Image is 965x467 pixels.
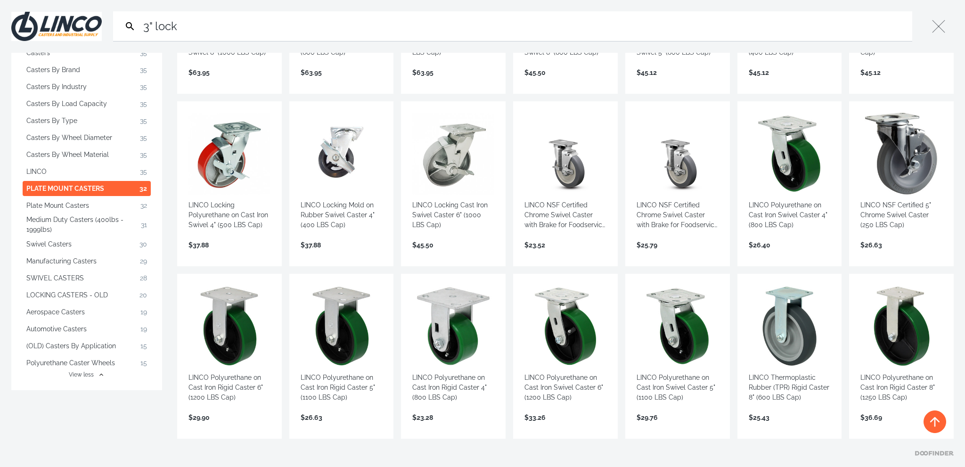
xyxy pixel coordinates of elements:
[140,201,147,211] span: 32
[23,215,151,235] button: Medium Duty Casters (400lbs - 1999lbs) 31
[140,65,147,75] span: 35
[140,341,147,351] span: 15
[23,181,151,196] button: PLATE MOUNT CASTERS 32
[924,11,954,41] button: Close
[23,164,151,179] button: LINCO 35
[140,358,147,368] span: 15
[23,79,151,94] button: Casters By Industry 35
[26,82,87,92] span: Casters By Industry
[23,287,151,303] button: LOCKING CASTERS - OLD 20
[11,12,102,41] img: Close
[140,256,147,266] span: 29
[927,414,942,429] svg: Back to top
[140,324,147,334] span: 19
[141,220,147,230] span: 31
[26,201,89,211] span: Plate Mount Casters
[69,370,94,379] span: View less
[140,307,147,317] span: 19
[140,99,147,109] span: 35
[26,99,107,109] span: Casters By Load Capacity
[140,82,147,92] span: 35
[26,133,112,143] span: Casters By Wheel Diameter
[26,358,115,368] span: Polyurethane Caster Wheels
[140,116,147,126] span: 35
[23,370,151,379] button: View less
[23,355,151,370] button: Polyurethane Caster Wheels 15
[140,133,147,143] span: 35
[26,65,80,75] span: Casters By Brand
[23,45,151,60] button: Casters 35
[26,290,108,300] span: LOCKING CASTERS - OLD
[139,184,147,194] span: 32
[26,184,104,194] span: PLATE MOUNT CASTERS
[23,130,151,145] button: Casters By Wheel Diameter 35
[140,167,147,177] span: 35
[26,48,50,58] span: Casters
[23,62,151,77] button: Casters By Brand 35
[23,96,151,111] button: Casters By Load Capacity 35
[124,21,136,32] svg: Search
[23,304,151,320] button: Aerospace Casters 19
[140,48,147,58] span: 35
[23,147,151,162] button: Casters By Wheel Material 35
[26,307,85,317] span: Aerospace Casters
[23,270,151,286] button: SWIVEL CASTERS 28
[26,215,135,235] span: Medium Duty Casters (400lbs - 1999lbs)
[23,321,151,336] button: Automotive Casters 19
[924,410,946,433] button: Back to top
[140,273,147,283] span: 28
[26,324,87,334] span: Automotive Casters
[915,451,954,456] a: Doofinder home page
[141,11,908,41] input: Search…
[26,116,77,126] span: Casters By Type
[23,338,151,353] button: (OLD) Casters By Application 15
[23,254,151,269] button: Manufacturing Casters 29
[26,273,84,283] span: SWIVEL CASTERS
[26,256,97,266] span: Manufacturing Casters
[23,237,151,252] button: Swivel Casters 30
[26,239,72,249] span: Swivel Casters
[140,150,147,160] span: 35
[23,198,151,213] button: Plate Mount Casters 32
[139,239,147,249] span: 30
[26,341,116,351] span: (OLD) Casters By Application
[26,150,109,160] span: Casters By Wheel Material
[139,290,147,300] span: 20
[26,167,47,177] span: LINCO
[23,113,151,128] button: Casters By Type 35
